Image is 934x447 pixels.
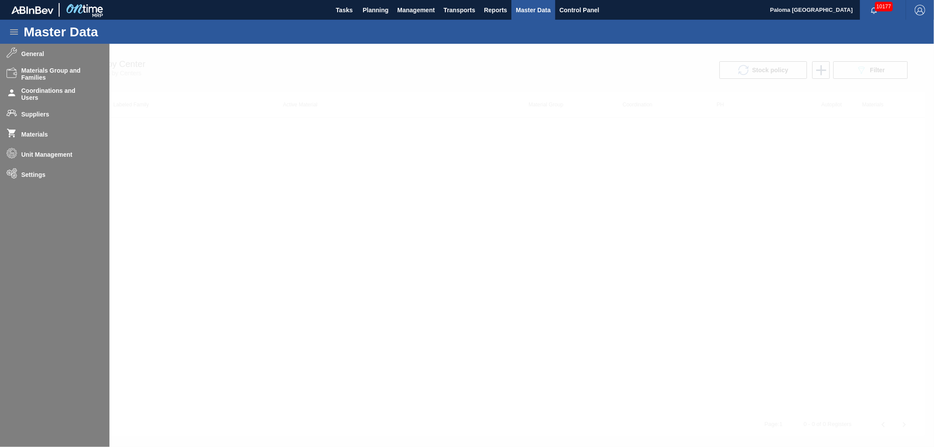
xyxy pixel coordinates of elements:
[397,5,435,15] span: Management
[444,5,475,15] span: Transports
[11,6,53,14] img: TNhmsLtSVTkK8tSr43FrP2fwEKptu5GPRR3wAAAABJRU5ErkJggg==
[363,5,388,15] span: Planning
[484,5,507,15] span: Reports
[516,5,550,15] span: Master Data
[560,5,599,15] span: Control Panel
[24,27,179,37] h1: Master Data
[860,4,888,16] button: Notifications
[335,5,354,15] span: Tasks
[915,5,925,15] img: Logout
[875,2,893,11] span: 10177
